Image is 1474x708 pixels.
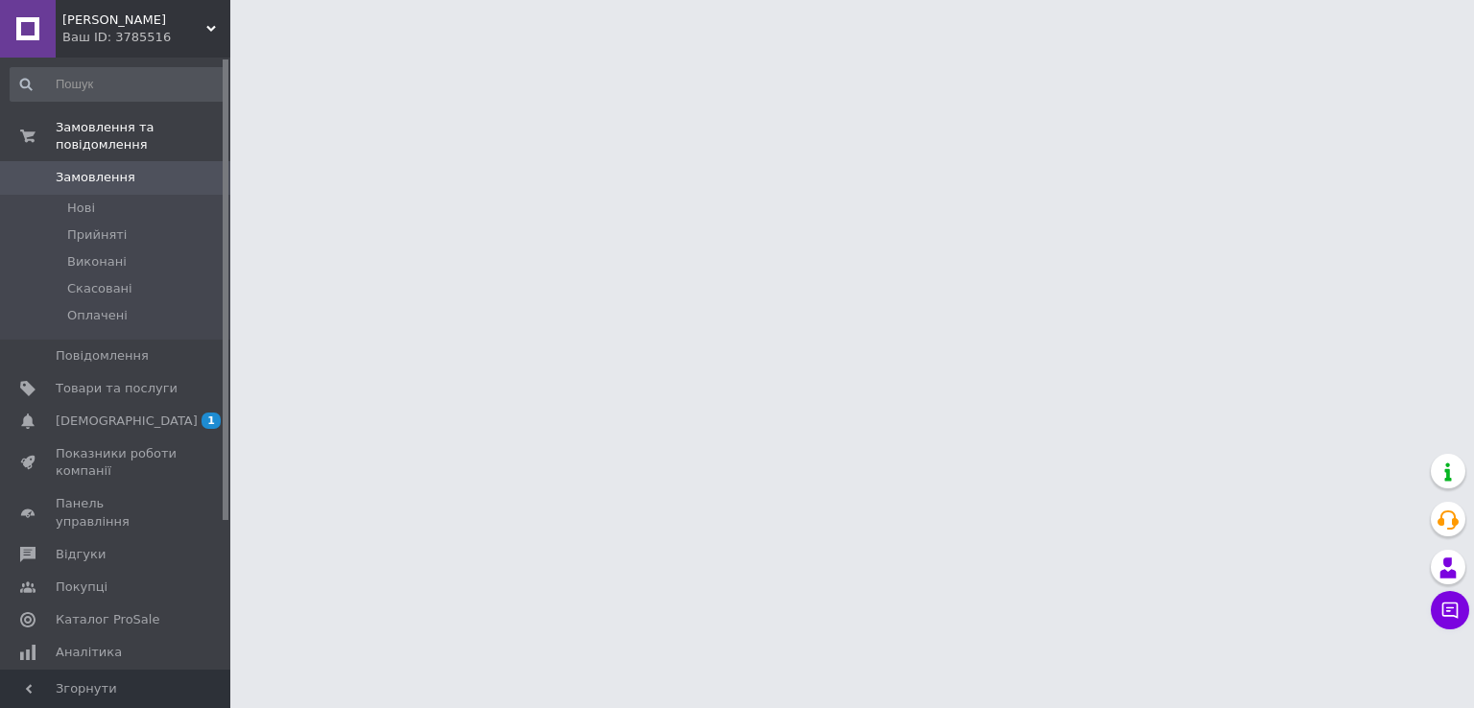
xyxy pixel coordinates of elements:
span: Замовлення [56,169,135,186]
span: [DEMOGRAPHIC_DATA] [56,413,198,430]
span: Виконані [67,253,127,271]
span: Malina Leather [62,12,206,29]
span: Скасовані [67,280,132,297]
span: Товари та послуги [56,380,178,397]
span: Нові [67,200,95,217]
span: Повідомлення [56,347,149,365]
span: Панель управління [56,495,178,530]
span: Покупці [56,578,107,596]
span: Аналітика [56,644,122,661]
button: Чат з покупцем [1431,591,1469,629]
span: Оплачені [67,307,128,324]
span: Замовлення та повідомлення [56,119,230,153]
input: Пошук [10,67,226,102]
span: Відгуки [56,546,106,563]
div: Ваш ID: 3785516 [62,29,230,46]
span: Показники роботи компанії [56,445,178,480]
span: Прийняті [67,226,127,244]
span: Каталог ProSale [56,611,159,628]
span: 1 [202,413,221,429]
